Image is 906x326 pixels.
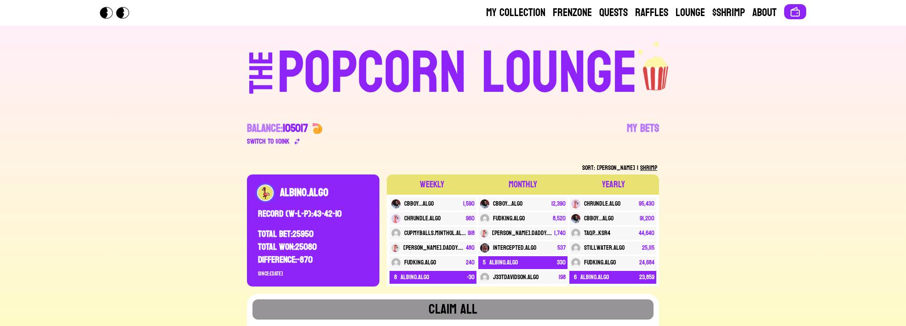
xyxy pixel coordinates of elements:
[580,273,609,282] div: albino.algo
[245,51,278,112] div: THE
[247,136,290,147] div: Switch to $ OINK
[258,241,368,253] div: TOTAL WON: 25080
[100,7,137,19] img: Popcorn
[466,243,475,253] div: 480
[640,214,654,223] div: 91,200
[404,258,436,267] div: fudking.algo
[404,229,466,238] div: cupmyballs.minthol.algo
[553,6,592,20] a: Frenzone
[752,6,777,20] a: About
[509,178,537,191] div: MONTHLY
[258,253,368,266] div: DIFFERENCE: -870
[640,162,657,174] span: SHRIMP
[489,258,518,267] div: albino.algo
[790,6,801,17] img: Connect wallet
[486,6,545,20] a: My Collection
[559,273,566,282] div: 198
[404,214,441,223] div: chrundle.algo
[597,162,635,174] span: [PERSON_NAME]
[170,40,736,103] a: THEPOPCORN LOUNGEpopcorn
[280,185,368,200] div: ALBINO.ALGO
[574,273,577,282] div: 6
[557,243,566,253] div: 537
[493,214,525,223] div: fudking.algo
[493,199,522,208] div: cbboy...algo
[553,214,566,223] div: 8,520
[599,6,628,20] a: Quests
[283,118,308,138] span: 105017
[554,229,566,238] div: 1,740
[551,199,566,208] div: 12,390
[247,121,308,136] div: Balance:
[639,273,654,282] div: 23,859
[312,123,323,134] img: 🍤
[639,199,654,208] div: 95,430
[258,228,368,241] div: TOTAL BET: 25950
[394,273,397,282] div: 8
[401,273,429,282] div: albino.algo
[258,270,368,277] div: Since: [DATE]
[627,121,659,147] a: My Bets
[557,258,566,267] div: 330
[639,258,654,267] div: 24,684
[635,6,668,20] a: Raffles
[493,243,536,253] div: intercepted.algo
[467,273,475,282] div: -30
[492,229,552,238] div: [PERSON_NAME].daddy.algo
[639,229,654,238] div: 44,640
[466,258,475,267] div: 240
[403,243,464,253] div: [PERSON_NAME].daddy.algo
[642,243,654,253] div: 25,115
[584,243,625,253] div: stillwater.algo
[584,229,610,238] div: TAQP...KSR4
[493,273,539,282] div: j33tdavidson.algo
[676,6,705,20] a: Lounge
[584,199,620,208] div: chrundle.algo
[584,214,614,223] div: cbboy...algo
[584,258,616,267] div: fudking.algo
[404,199,434,208] div: cbboy...algo
[252,299,654,320] button: Claim all
[463,199,475,208] div: 1,590
[466,214,475,223] div: 960
[637,40,675,92] img: popcorn
[602,178,625,191] div: YEARLY
[420,178,444,191] div: WEEKLY
[483,258,486,267] div: 5
[277,44,637,103] div: POPCORN LOUNGE
[258,200,368,228] div: RECORD (W-L-P): 43 - 42 - 10
[712,6,745,20] a: $Shrimp
[468,229,475,238] div: 918
[247,162,659,174] div: Sort: |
